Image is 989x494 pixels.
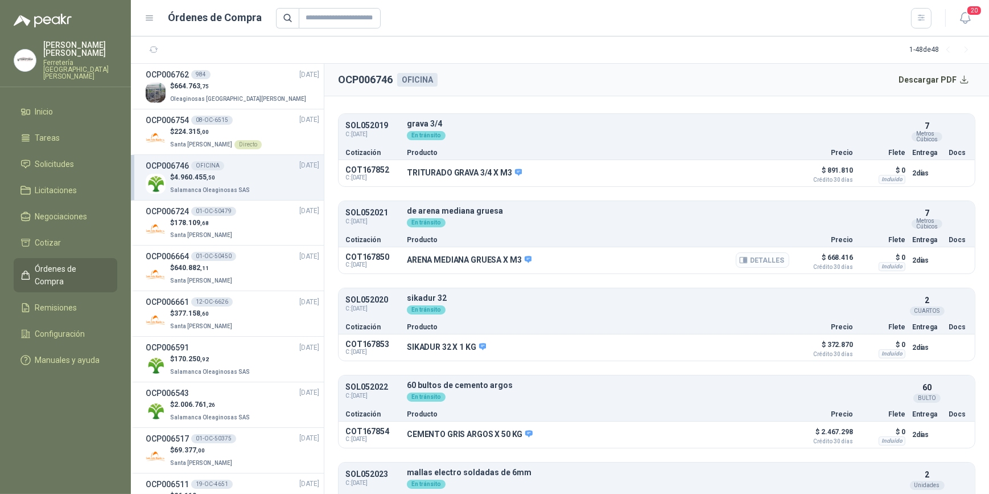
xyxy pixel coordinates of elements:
[146,250,189,263] h3: OCP006664
[345,349,400,356] span: C: [DATE]
[407,120,905,128] p: grava 3/4
[170,323,232,329] span: Santa [PERSON_NAME]
[146,205,319,241] a: OCP00672401-OC-50479[DATE] Company Logo$178.109,68Santa [PERSON_NAME]
[35,301,77,314] span: Remisiones
[35,132,60,144] span: Tareas
[407,255,531,266] p: ARENA MEDIANA GRUESA X M3
[191,70,211,79] div: 984
[14,153,117,175] a: Solicitudes
[299,206,319,217] span: [DATE]
[345,252,400,262] p: COT167850
[146,160,189,172] h3: OCP006746
[909,41,975,59] div: 1 - 48 de 48
[299,160,319,171] span: [DATE]
[174,264,209,272] span: 640.882
[174,446,205,454] span: 69.377
[407,381,905,390] p: 60 bultos de cemento argos
[14,349,117,371] a: Manuales y ayuda
[407,294,905,303] p: sikadur 32
[146,341,319,377] a: OCP006591[DATE] Company Logo$170.250,92Salamanca Oleaginosas SAS
[922,381,932,394] p: 60
[14,14,72,27] img: Logo peakr
[949,324,968,330] p: Docs
[299,342,319,353] span: [DATE]
[397,73,438,87] div: OFICINA
[146,447,166,467] img: Company Logo
[146,114,319,150] a: OCP00675408-OC-6515[DATE] Company Logo$224.315,00Santa [PERSON_NAME]Directo
[14,50,36,71] img: Company Logo
[174,173,215,181] span: 4.960.455
[796,352,853,357] span: Crédito 30 días
[407,411,789,418] p: Producto
[146,174,166,194] img: Company Logo
[345,165,400,174] p: COT167852
[146,250,319,286] a: OCP00666401-OC-50450[DATE] Company Logo$640.882,11Santa [PERSON_NAME]
[299,115,319,125] span: [DATE]
[146,83,166,103] img: Company Logo
[146,387,189,399] h3: OCP006543
[860,324,905,330] p: Flete
[146,310,166,330] img: Company Logo
[796,264,853,270] span: Crédito 30 días
[893,68,976,91] button: Descargar PDF
[345,304,400,313] span: C: [DATE]
[200,311,209,317] span: ,60
[146,205,189,218] h3: OCP006724
[191,252,236,261] div: 01-OC-50450
[407,430,533,440] p: CEMENTO GRIS ARGOS X 50 KG
[879,436,905,446] div: Incluido
[207,402,215,408] span: ,26
[200,265,209,271] span: ,11
[35,263,106,288] span: Órdenes de Compra
[14,323,117,345] a: Configuración
[407,324,789,330] p: Producto
[174,128,209,136] span: 224.315
[925,468,929,481] p: 2
[925,120,929,132] p: 7
[146,160,319,195] a: OCP006746OFICINA[DATE] Company Logo$4.960.455,50Salamanca Oleaginosas SAS
[35,210,88,223] span: Negociaciones
[146,128,166,148] img: Company Logo
[299,433,319,444] span: [DATE]
[35,236,61,249] span: Cotizar
[860,338,905,352] p: $ 0
[407,393,446,402] div: En tránsito
[345,383,400,391] p: SOL052022
[407,168,522,178] p: TRITURADO GRAVA 3/4 X M3
[407,468,905,477] p: mallas electro soldadas de 6mm
[146,478,189,491] h3: OCP006511
[345,149,400,156] p: Cotización
[146,296,319,332] a: OCP00666112-OC-6626[DATE] Company Logo$377.158,60Santa [PERSON_NAME]
[912,341,942,354] p: 2 días
[860,236,905,243] p: Flete
[925,207,929,219] p: 7
[860,411,905,418] p: Flete
[912,132,942,141] div: Metros Cúbicos
[170,354,252,365] p: $
[191,161,224,170] div: OFICINA
[345,436,400,443] span: C: [DATE]
[345,391,400,401] span: C: [DATE]
[407,305,446,315] div: En tránsito
[910,307,945,316] div: CUARTOS
[299,251,319,262] span: [DATE]
[796,177,853,183] span: Crédito 30 días
[200,220,209,226] span: ,68
[345,130,400,139] span: C: [DATE]
[170,399,252,410] p: $
[35,184,77,197] span: Licitaciones
[14,206,117,227] a: Negociaciones
[146,387,319,423] a: OCP006543[DATE] Company Logo$2.006.761,26Salamanca Oleaginosas SAS
[860,425,905,439] p: $ 0
[912,236,942,243] p: Entrega
[345,236,400,243] p: Cotización
[174,309,209,317] span: 377.158
[146,432,189,445] h3: OCP006517
[955,8,975,28] button: 20
[407,218,446,227] div: En tránsito
[146,356,166,375] img: Company Logo
[170,187,250,193] span: Salamanca Oleaginosas SAS
[949,149,968,156] p: Docs
[170,141,232,148] span: Santa [PERSON_NAME]
[170,232,232,238] span: Santa [PERSON_NAME]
